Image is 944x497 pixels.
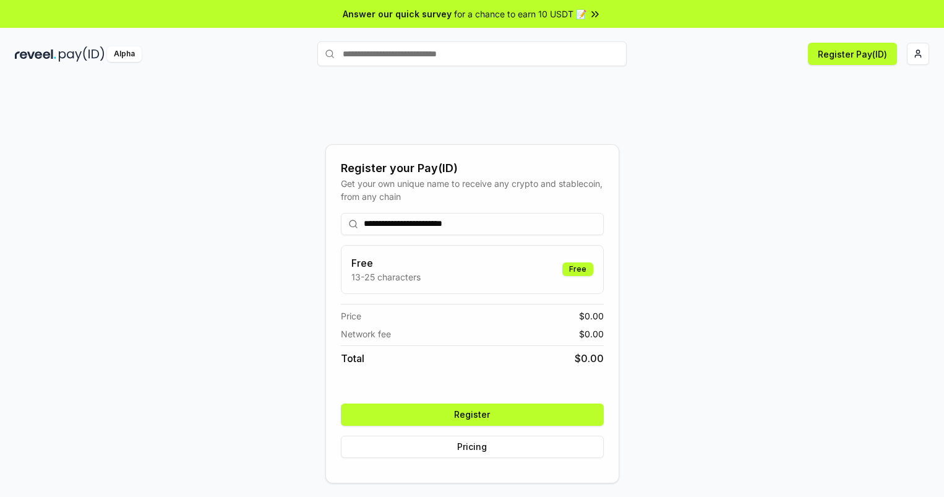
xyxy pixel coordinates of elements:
[341,436,604,458] button: Pricing
[351,256,421,270] h3: Free
[59,46,105,62] img: pay_id
[808,43,897,65] button: Register Pay(ID)
[341,404,604,426] button: Register
[343,7,452,20] span: Answer our quick survey
[562,262,593,276] div: Free
[341,309,361,322] span: Price
[579,309,604,322] span: $ 0.00
[351,270,421,283] p: 13-25 characters
[341,351,364,366] span: Total
[579,327,604,340] span: $ 0.00
[15,46,56,62] img: reveel_dark
[341,177,604,203] div: Get your own unique name to receive any crypto and stablecoin, from any chain
[341,160,604,177] div: Register your Pay(ID)
[454,7,586,20] span: for a chance to earn 10 USDT 📝
[575,351,604,366] span: $ 0.00
[341,327,391,340] span: Network fee
[107,46,142,62] div: Alpha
